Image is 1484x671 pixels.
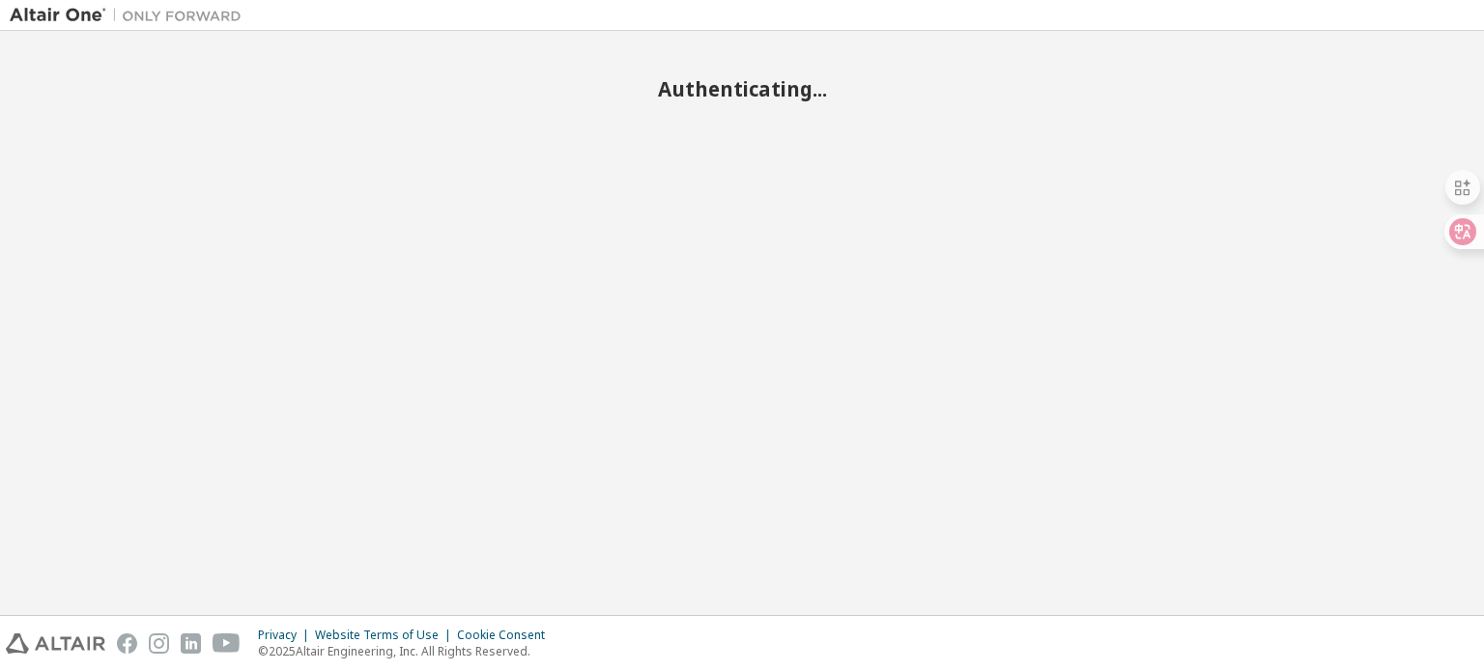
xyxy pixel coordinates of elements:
div: Website Terms of Use [315,628,457,643]
img: Altair One [10,6,251,25]
img: linkedin.svg [181,633,201,654]
p: © 2025 Altair Engineering, Inc. All Rights Reserved. [258,643,556,659]
img: instagram.svg [149,633,169,654]
img: facebook.svg [117,633,137,654]
img: youtube.svg [213,633,241,654]
img: altair_logo.svg [6,633,105,654]
h2: Authenticating... [10,76,1474,101]
div: Privacy [258,628,315,643]
div: Cookie Consent [457,628,556,643]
